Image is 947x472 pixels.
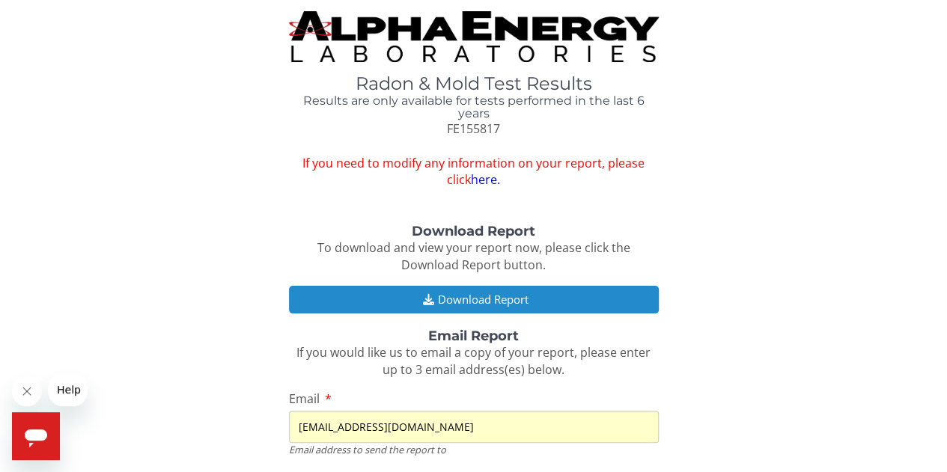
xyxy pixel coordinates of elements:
[289,74,659,94] h1: Radon & Mold Test Results
[289,155,659,189] span: If you need to modify any information on your report, please click
[447,120,500,137] span: FE155817
[48,373,88,406] iframe: Message from company
[289,11,659,62] img: TightCrop.jpg
[412,223,535,239] strong: Download Report
[12,412,60,460] iframe: Button to launch messaging window
[471,171,500,188] a: here.
[428,328,519,344] strong: Email Report
[289,286,659,313] button: Download Report
[296,344,651,378] span: If you would like us to email a copy of your report, please enter up to 3 email address(es) below.
[289,94,659,120] h4: Results are only available for tests performed in the last 6 years
[317,239,630,273] span: To download and view your report now, please click the Download Report button.
[289,390,320,407] span: Email
[12,376,42,406] iframe: Close message
[289,443,659,456] div: Email address to send the report to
